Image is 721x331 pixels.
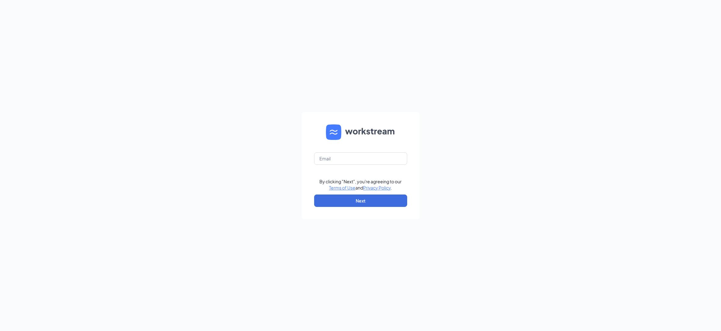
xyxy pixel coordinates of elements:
a: Terms of Use [329,185,355,190]
a: Privacy Policy [363,185,391,190]
button: Next [314,195,407,207]
div: By clicking "Next", you're agreeing to our and . [319,178,402,191]
img: WS logo and Workstream text [326,124,395,140]
input: Email [314,152,407,165]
